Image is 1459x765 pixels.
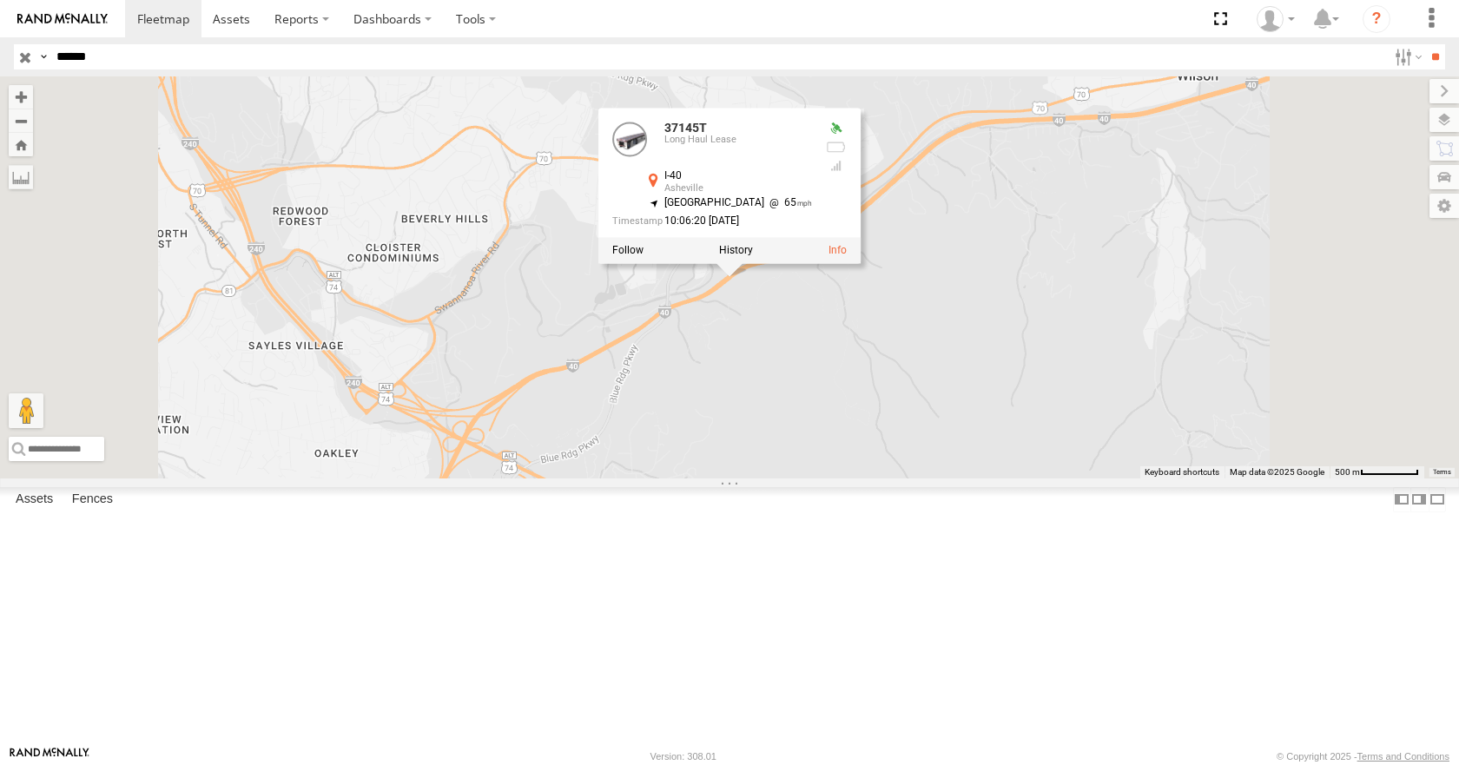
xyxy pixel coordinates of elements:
label: Search Query [36,44,50,69]
label: Fences [63,488,122,512]
label: Map Settings [1429,194,1459,218]
div: Valid GPS Fix [826,122,847,136]
label: Realtime tracking of Asset [612,245,644,257]
div: No battery health information received from this device. [826,141,847,155]
div: Long Haul Lease [664,135,812,146]
div: Last Event GSM Signal Strength [826,160,847,174]
span: Map data ©2025 Google [1230,467,1324,477]
button: Zoom in [9,85,33,109]
div: Asheville [664,184,812,195]
a: View Asset Details [829,245,847,257]
div: I-40 [664,171,812,182]
i: ? [1363,5,1390,33]
div: © Copyright 2025 - [1277,751,1449,762]
a: Terms (opens in new tab) [1433,468,1451,475]
span: 500 m [1335,467,1360,477]
label: Assets [7,488,62,512]
label: Dock Summary Table to the Right [1410,487,1428,512]
span: [GEOGRAPHIC_DATA] [664,197,764,209]
label: View Asset History [719,245,753,257]
a: View Asset Details [612,122,647,157]
label: Search Filter Options [1388,44,1425,69]
div: Todd Sigmon [1251,6,1301,32]
button: Map Scale: 500 m per 64 pixels [1330,466,1424,478]
a: 37145T [664,122,707,135]
label: Dock Summary Table to the Left [1393,487,1410,512]
a: Visit our Website [10,748,89,765]
div: Version: 308.01 [650,751,716,762]
button: Keyboard shortcuts [1145,466,1219,478]
img: rand-logo.svg [17,13,108,25]
div: Date/time of location update [612,216,812,228]
button: Drag Pegman onto the map to open Street View [9,393,43,428]
a: Terms and Conditions [1357,751,1449,762]
label: Measure [9,165,33,189]
button: Zoom out [9,109,33,133]
span: 65 [764,197,812,209]
label: Hide Summary Table [1429,487,1446,512]
button: Zoom Home [9,133,33,156]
